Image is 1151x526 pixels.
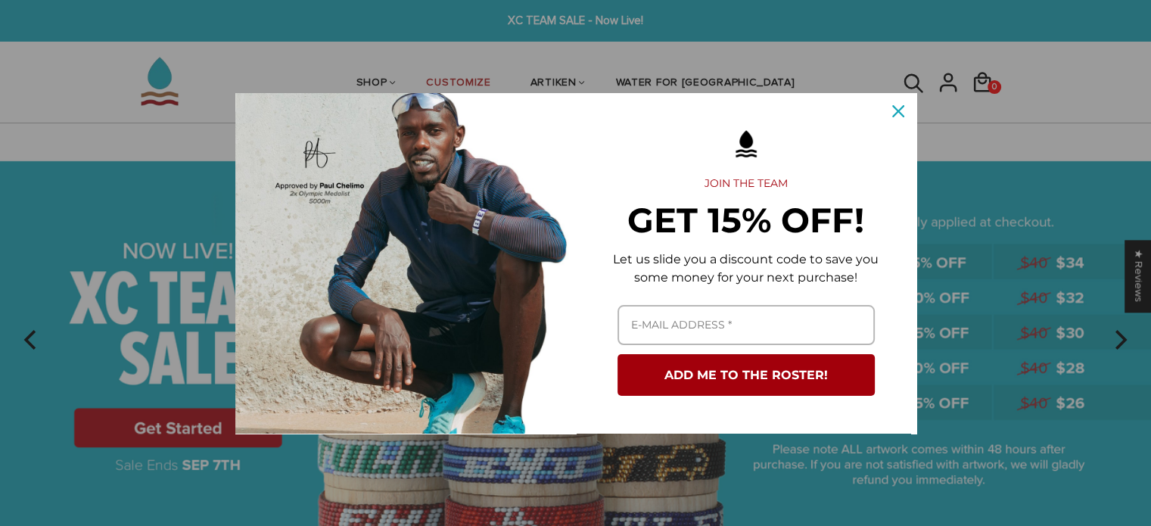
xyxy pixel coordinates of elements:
button: Close [880,93,916,129]
button: ADD ME TO THE ROSTER! [617,354,875,396]
p: Let us slide you a discount code to save you some money for your next purchase! [600,251,892,287]
svg: close icon [892,105,904,117]
h2: JOIN THE TEAM [600,177,892,191]
strong: GET 15% OFF! [627,199,864,241]
input: Email field [617,305,875,345]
